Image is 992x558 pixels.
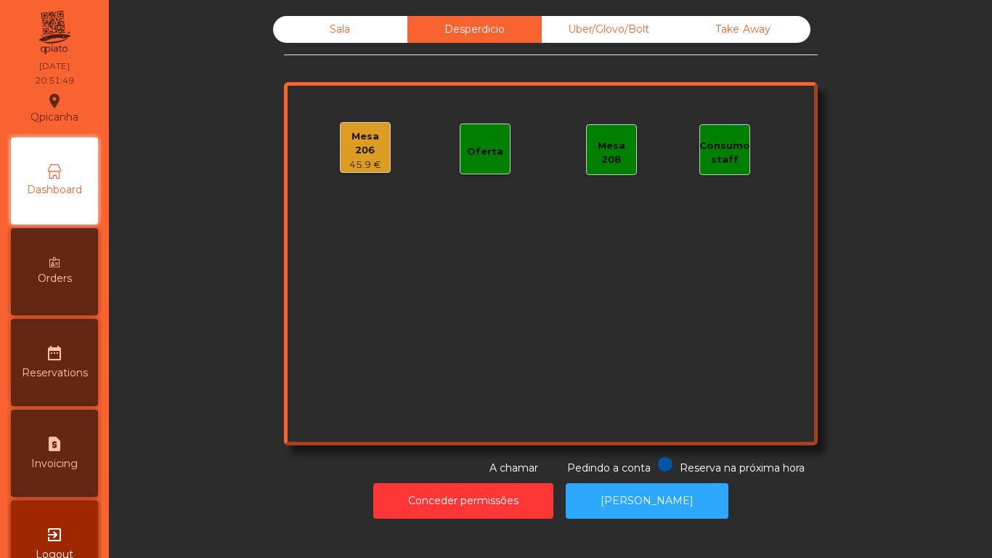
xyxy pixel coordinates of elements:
[542,16,676,43] div: Uber/Glovo/Bolt
[699,139,750,167] div: Consumo staff
[46,344,63,362] i: date_range
[46,92,63,110] i: location_on
[273,16,407,43] div: Sala
[467,145,503,159] div: Oferta
[373,483,553,519] button: Conceder permissões
[341,158,390,172] div: 45.9 €
[587,139,636,167] div: Mesa 208
[46,435,63,453] i: request_page
[407,16,542,43] div: Desperdicio
[566,483,728,519] button: [PERSON_NAME]
[680,461,805,474] span: Reserva na próxima hora
[39,60,70,73] div: [DATE]
[676,16,810,43] div: Take Away
[341,129,390,158] div: Mesa 206
[36,7,72,58] img: qpiato
[35,74,74,87] div: 20:51:49
[31,90,78,126] div: Qpicanha
[22,365,88,381] span: Reservations
[27,182,82,198] span: Dashboard
[489,461,538,474] span: A chamar
[46,526,63,543] i: exit_to_app
[31,456,78,472] span: Invoicing
[38,271,72,286] span: Orders
[567,461,651,474] span: Pedindo a conta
